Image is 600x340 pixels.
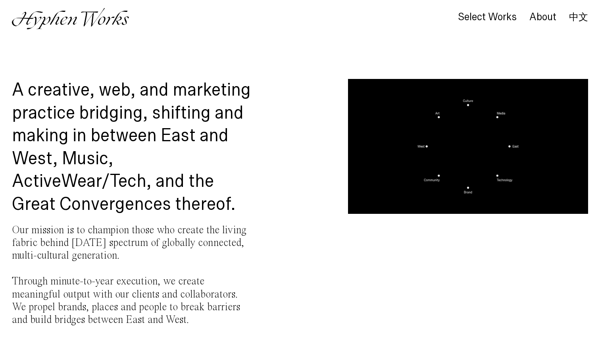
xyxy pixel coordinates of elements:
[348,79,588,214] video: Your browser does not support the video tag.
[529,13,556,22] a: About
[529,12,556,23] div: About
[12,8,129,29] img: Hyphen Works
[569,13,588,21] a: 中文
[458,13,517,22] a: Select Works
[458,12,517,23] div: Select Works
[12,79,252,216] h1: A creative, web, and marketing practice bridging, shifting and making in between East and West, M...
